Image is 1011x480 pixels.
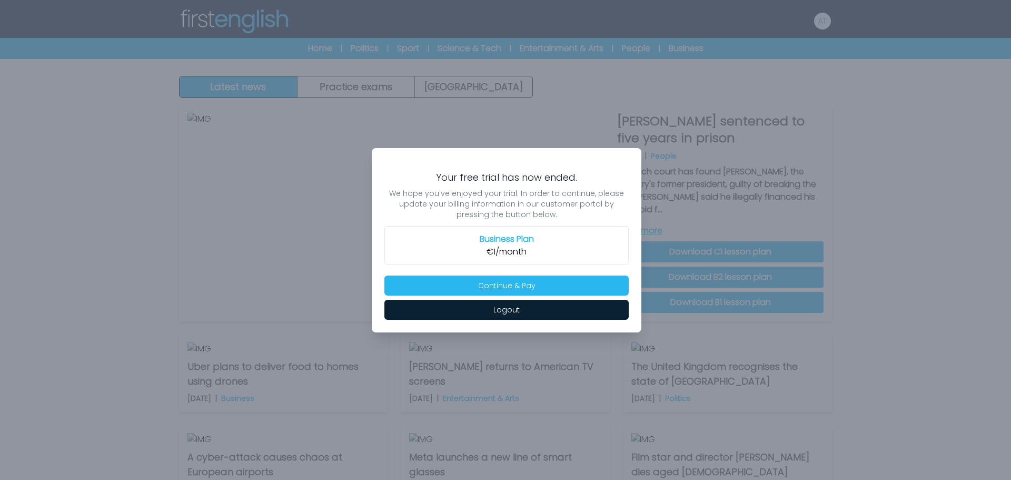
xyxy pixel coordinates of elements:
[391,246,622,258] p: €1/month
[384,300,629,320] button: Logout
[384,279,629,291] a: Continue & Pay
[391,233,622,246] h2: Business Plan
[384,171,629,184] h3: Your free trial has now ended.
[384,303,629,316] a: Logout
[384,188,629,220] p: We hope you've enjoyed your trial. In order to continue, please update your billing information i...
[384,276,629,296] button: Continue & Pay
